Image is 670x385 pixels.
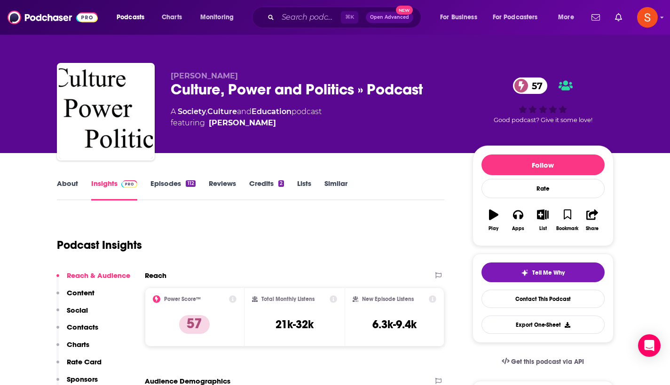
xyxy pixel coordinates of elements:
a: InsightsPodchaser Pro [91,179,138,200]
button: Content [56,288,95,306]
a: 57 [513,77,547,94]
a: Society [178,107,206,116]
button: Social [56,306,88,323]
span: Monitoring [200,11,234,24]
img: tell me why sparkle [521,269,528,277]
button: Share [580,203,604,237]
button: Open AdvancedNew [366,12,413,23]
div: 57Good podcast? Give it some love! [473,71,614,130]
span: Open Advanced [370,15,409,20]
p: 57 [179,315,210,334]
a: Show notifications dropdown [588,9,604,25]
button: Contacts [56,323,98,340]
a: Episodes112 [150,179,195,200]
h2: Power Score™ [164,296,201,302]
div: Play [489,226,498,231]
button: Show profile menu [637,7,658,28]
p: Charts [67,340,89,349]
p: Reach & Audience [67,271,130,280]
button: open menu [434,10,489,25]
button: List [530,203,555,237]
span: Podcasts [117,11,144,24]
span: ⌘ K [341,11,358,23]
h2: New Episode Listens [362,296,414,302]
span: , [206,107,207,116]
a: Jeremy Gilbert [209,117,276,129]
div: Rate [481,179,605,198]
img: Culture, Power and Politics » Podcast [59,65,153,159]
div: List [539,226,547,231]
a: About [57,179,78,200]
div: Apps [512,226,524,231]
a: Similar [324,179,347,200]
a: Culture [207,107,237,116]
button: Export One-Sheet [481,316,605,334]
button: open menu [194,10,246,25]
span: Get this podcast via API [511,358,584,366]
h3: 21k-32k [276,317,314,331]
button: open menu [552,10,586,25]
button: Play [481,203,506,237]
img: Podchaser - Follow, Share and Rate Podcasts [8,8,98,26]
span: Tell Me Why [532,269,565,277]
span: More [558,11,574,24]
h2: Total Monthly Listens [261,296,315,302]
span: For Podcasters [493,11,538,24]
button: Bookmark [555,203,580,237]
h1: Podcast Insights [57,238,142,252]
button: tell me why sparkleTell Me Why [481,262,605,282]
span: New [396,6,413,15]
p: Content [67,288,95,297]
div: A podcast [171,106,322,129]
div: Bookmark [556,226,578,231]
span: and [237,107,252,116]
h2: Reach [145,271,166,280]
p: Sponsors [67,375,98,384]
a: Reviews [209,179,236,200]
button: Follow [481,154,605,175]
div: 112 [186,180,195,187]
span: featuring [171,117,322,129]
button: open menu [110,10,157,25]
a: Charts [156,10,188,25]
div: Open Intercom Messenger [638,334,661,357]
a: Contact This Podcast [481,290,605,308]
button: Charts [56,340,89,357]
img: Podchaser Pro [121,180,138,188]
p: Contacts [67,323,98,331]
span: 57 [522,77,547,94]
div: Search podcasts, credits, & more... [261,7,430,28]
a: Lists [297,179,311,200]
button: open menu [487,10,552,25]
p: Social [67,306,88,315]
p: Rate Card [67,357,102,366]
button: Apps [506,203,530,237]
button: Rate Card [56,357,102,375]
div: Share [586,226,599,231]
span: [PERSON_NAME] [171,71,238,80]
a: Credits2 [249,179,284,200]
span: For Business [440,11,477,24]
span: Logged in as sadie76317 [637,7,658,28]
a: Show notifications dropdown [611,9,626,25]
input: Search podcasts, credits, & more... [278,10,341,25]
h3: 6.3k-9.4k [372,317,417,331]
span: Charts [162,11,182,24]
span: Good podcast? Give it some love! [494,116,592,123]
img: User Profile [637,7,658,28]
div: 2 [278,180,284,187]
a: Get this podcast via API [494,350,592,373]
a: Education [252,107,292,116]
button: Reach & Audience [56,271,130,288]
